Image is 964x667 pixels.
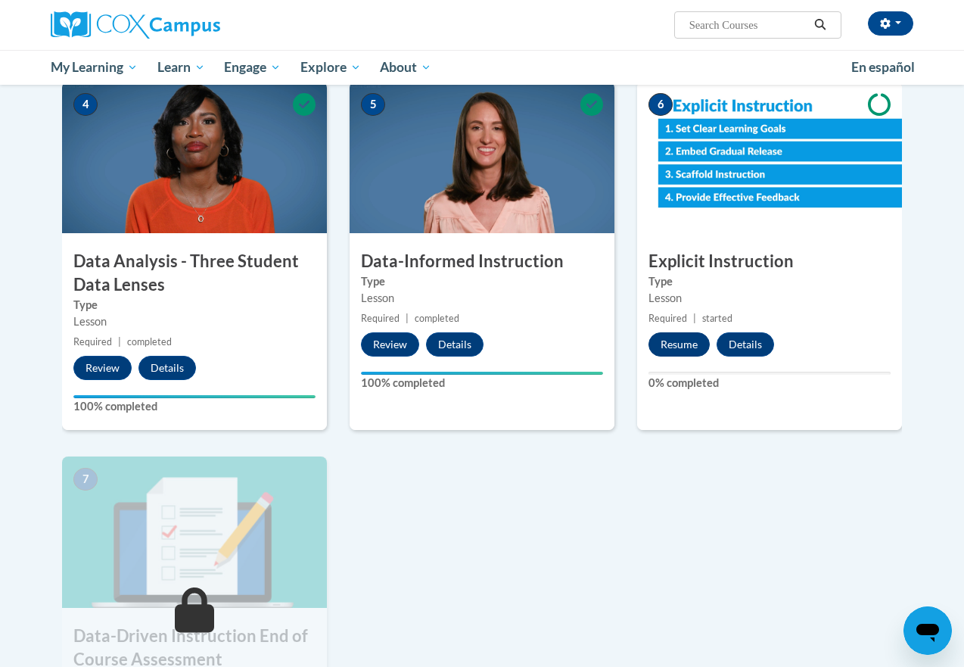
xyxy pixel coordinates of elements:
span: About [380,58,431,76]
label: Type [73,297,316,313]
div: Main menu [39,50,925,85]
img: Cox Campus [51,11,220,39]
a: Learn [148,50,215,85]
h3: Data Analysis - Three Student Data Lenses [62,250,327,297]
a: Explore [291,50,371,85]
a: Cox Campus [51,11,323,39]
button: Review [361,332,419,357]
div: Your progress [73,395,316,398]
span: 4 [73,93,98,116]
div: Lesson [361,290,603,307]
label: 100% completed [73,398,316,415]
div: Lesson [648,290,891,307]
span: Explore [300,58,361,76]
span: completed [127,336,172,348]
img: Course Image [637,82,902,233]
label: 0% completed [648,375,891,391]
span: 6 [648,93,673,116]
button: Details [426,332,484,357]
span: | [693,313,696,324]
a: My Learning [41,50,148,85]
span: Learn [157,58,205,76]
span: started [702,313,732,324]
span: completed [415,313,459,324]
label: Type [648,273,891,290]
span: My Learning [51,58,138,76]
div: Lesson [73,313,316,330]
span: Required [361,313,400,324]
div: Your progress [361,372,603,375]
h3: Explicit Instruction [637,250,902,273]
label: Type [361,273,603,290]
img: Course Image [62,457,327,608]
label: 100% completed [361,375,603,391]
button: Details [138,356,196,380]
button: Details [717,332,774,357]
a: Engage [214,50,291,85]
button: Account Settings [868,11,913,36]
button: Resume [648,332,710,357]
button: Search [809,16,832,34]
span: 7 [73,468,98,491]
span: 5 [361,93,385,116]
span: | [118,336,121,348]
span: En español [851,59,915,75]
span: | [406,313,409,324]
input: Search Courses [688,16,809,34]
button: Review [73,356,132,380]
a: En español [841,51,925,83]
span: Required [648,313,687,324]
h3: Data-Informed Instruction [350,250,614,273]
span: Engage [224,58,281,76]
img: Course Image [350,82,614,233]
a: About [371,50,442,85]
iframe: Button to launch messaging window [903,606,952,655]
span: Required [73,336,112,348]
img: Course Image [62,82,327,233]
